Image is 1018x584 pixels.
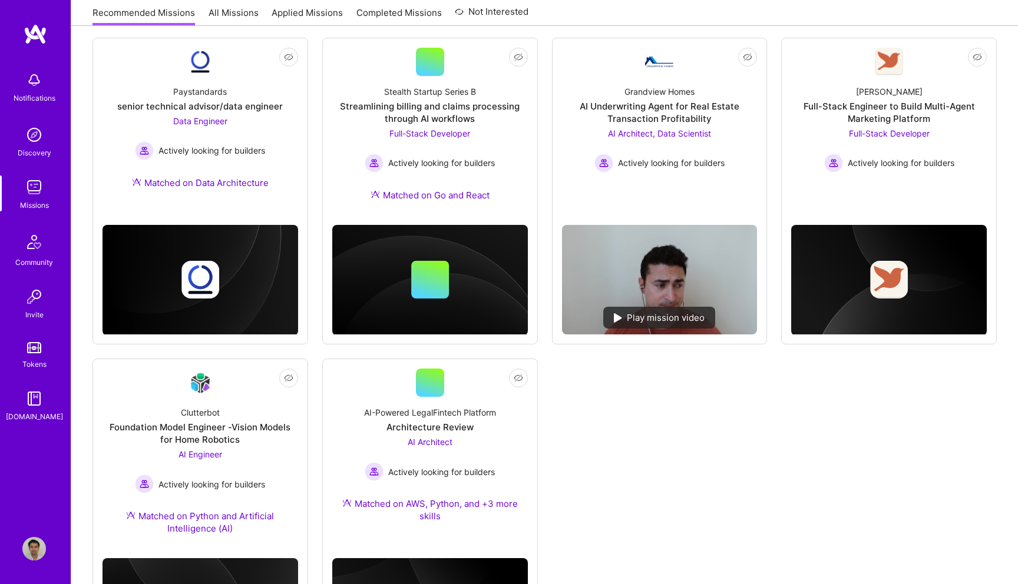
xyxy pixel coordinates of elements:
[365,462,384,481] img: Actively looking for builders
[135,141,154,160] img: Actively looking for builders
[743,52,752,62] i: icon EyeClosed
[173,85,227,98] div: Paystandards
[848,157,954,169] span: Actively looking for builders
[181,261,219,298] img: Company logo
[158,478,265,490] span: Actively looking for builders
[126,510,135,520] img: Ateam Purple Icon
[284,373,293,383] i: icon EyeClosed
[870,261,908,298] img: Company logo
[132,177,141,187] img: Ateam Purple Icon
[186,369,214,397] img: Company Logo
[332,369,528,536] a: AI-Powered LegalFintech PlatformArchitecture ReviewAI Architect Actively looking for buildersActi...
[408,437,452,447] span: AI Architect
[209,6,259,26] a: All Missions
[603,307,715,328] div: Play mission video
[384,85,476,98] div: Stealth Startup Series B
[365,154,384,172] img: Actively looking for builders
[135,474,154,493] img: Actively looking for builders
[594,154,613,172] img: Actively looking for builders
[20,199,49,211] div: Missions
[332,100,528,125] div: Streamlining billing and claims processing through AI workflows
[117,100,283,112] div: senior technical advisor/data engineer
[15,256,53,268] div: Community
[132,177,269,189] div: Matched on Data Architecture
[388,157,495,169] span: Actively looking for builders
[791,225,987,336] img: cover
[173,116,227,126] span: Data Engineer
[186,48,214,76] img: Company Logo
[562,48,758,215] a: Company LogoGrandview HomesAI Underwriting Agent for Real Estate Transaction ProfitabilityAI Arch...
[608,128,711,138] span: AI Architect, Data Scientist
[179,449,222,459] span: AI Engineer
[22,358,47,370] div: Tokens
[386,421,474,433] div: Architecture Review
[455,5,528,26] a: Not Interested
[514,373,523,383] i: icon EyeClosed
[22,537,46,560] img: User Avatar
[92,6,195,26] a: Recommended Missions
[624,85,695,98] div: Grandview Homes
[20,228,48,256] img: Community
[27,342,41,353] img: tokens
[973,52,982,62] i: icon EyeClosed
[181,406,220,419] div: Clutterbot
[284,52,293,62] i: icon EyeClosed
[22,68,46,92] img: bell
[332,497,528,522] div: Matched on AWS, Python, and +3 more skills
[875,48,903,75] img: Company Logo
[22,387,46,410] img: guide book
[19,537,49,560] a: User Avatar
[18,147,51,159] div: Discovery
[849,128,930,138] span: Full-Stack Developer
[514,52,523,62] i: icon EyeClosed
[24,24,47,45] img: logo
[371,190,380,199] img: Ateam Purple Icon
[22,175,46,199] img: teamwork
[103,510,298,535] div: Matched on Python and Artificial Intelligence (AI)
[562,225,758,335] img: No Mission
[562,100,758,125] div: AI Underwriting Agent for Real Estate Transaction Profitability
[103,421,298,446] div: Foundation Model Engineer -Vision Models for Home Robotics
[6,410,63,423] div: [DOMAIN_NAME]
[22,285,46,308] img: Invite
[158,144,265,157] span: Actively looking for builders
[856,85,923,98] div: [PERSON_NAME]
[272,6,343,26] a: Applied Missions
[824,154,843,172] img: Actively looking for builders
[14,92,55,104] div: Notifications
[371,189,490,201] div: Matched on Go and React
[332,48,528,215] a: Stealth Startup Series BStreamlining billing and claims processing through AI workflowsFull-Stack...
[791,48,987,187] a: Company Logo[PERSON_NAME]Full-Stack Engineer to Build Multi-Agent Marketing PlatformFull-Stack De...
[342,498,352,507] img: Ateam Purple Icon
[25,308,44,321] div: Invite
[388,466,495,478] span: Actively looking for builders
[103,225,298,336] img: cover
[364,406,496,419] div: AI-Powered LegalFintech Platform
[22,123,46,147] img: discovery
[614,313,622,323] img: play
[618,157,725,169] span: Actively looking for builders
[389,128,470,138] span: Full-Stack Developer
[356,6,442,26] a: Completed Missions
[791,100,987,125] div: Full-Stack Engineer to Build Multi-Agent Marketing Platform
[332,225,528,336] img: cover
[103,48,298,203] a: Company LogoPaystandardssenior technical advisor/data engineerData Engineer Actively looking for ...
[645,57,673,67] img: Company Logo
[103,369,298,549] a: Company LogoClutterbotFoundation Model Engineer -Vision Models for Home RoboticsAI Engineer Activ...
